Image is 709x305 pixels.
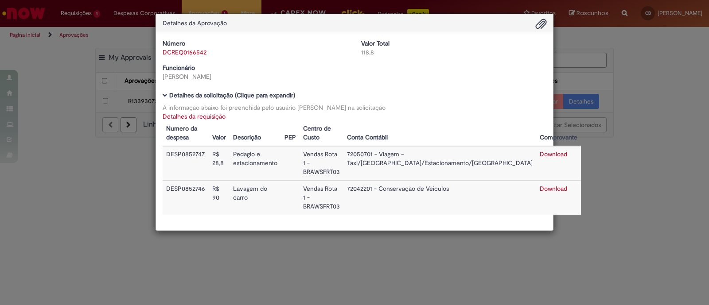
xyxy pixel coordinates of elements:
th: Descrição [230,121,281,146]
b: Valor Total [361,39,390,47]
td: DESP0852747 [163,146,209,181]
td: Vendas Rota 1 - BRAWSFRT03 [300,146,343,181]
td: DESP0852746 [163,181,209,215]
b: Funcionário [163,64,195,72]
td: 72042201 - Conservação de Veiculos [343,181,536,215]
th: PEP [281,121,300,146]
th: Comprovante [536,121,581,146]
div: 118,8 [361,48,546,57]
th: Numero da despesa [163,121,209,146]
span: Detalhes da Aprovação [163,19,227,27]
th: Conta Contábil [343,121,536,146]
div: [PERSON_NAME] [163,72,348,81]
a: Download [540,150,567,158]
td: R$ 28,8 [209,146,230,181]
td: Pedagio e estacionamento [230,146,281,181]
td: Lavagem do carro [230,181,281,215]
a: Detalhes da requisição [163,112,226,120]
th: Valor [209,121,230,146]
td: Vendas Rota 1 - BRAWSFRT03 [300,181,343,215]
a: Download [540,185,567,193]
th: Centro de Custo [300,121,343,146]
b: Detalhes da solicitação (Clique para expandir) [169,91,295,99]
b: Número [163,39,185,47]
div: A informação abaixo foi preenchida pelo usuário [PERSON_NAME] na solicitação [163,103,546,112]
a: DCREQ0166542 [163,48,206,56]
td: 72050701 - Viagem – Taxi/[GEOGRAPHIC_DATA]/Estacionamento/[GEOGRAPHIC_DATA] [343,146,536,181]
h5: Detalhes da solicitação (Clique para expandir) [163,92,546,99]
td: R$ 90 [209,181,230,215]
